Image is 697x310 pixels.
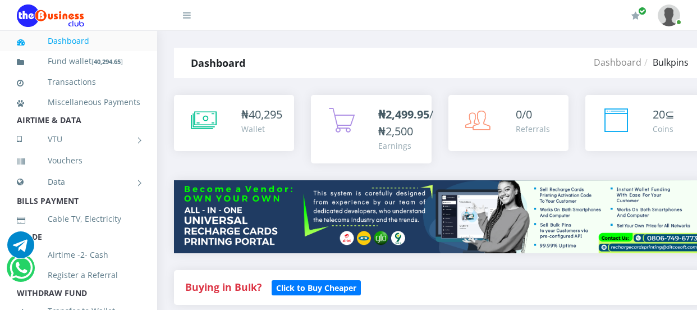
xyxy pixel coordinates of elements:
[594,56,641,69] a: Dashboard
[241,123,282,135] div: Wallet
[653,107,665,122] span: 20
[516,123,550,135] div: Referrals
[94,57,121,66] b: 40,294.65
[17,168,140,196] a: Data
[658,4,680,26] img: User
[653,123,675,135] div: Coins
[276,282,356,293] b: Click to Buy Cheaper
[378,107,429,122] b: ₦2,499.95
[17,148,140,174] a: Vouchers
[191,56,245,70] strong: Dashboard
[17,28,140,54] a: Dashboard
[448,95,568,151] a: 0/0 Referrals
[631,11,640,20] i: Renew/Upgrade Subscription
[241,106,282,123] div: ₦
[641,56,689,69] li: Bulkpins
[378,140,433,152] div: Earnings
[17,262,140,288] a: Register a Referral
[272,280,361,294] a: Click to Buy Cheaper
[91,57,123,66] small: [ ]
[638,7,646,15] span: Renew/Upgrade Subscription
[17,89,140,115] a: Miscellaneous Payments
[653,106,675,123] div: ⊆
[17,48,140,75] a: Fund wallet[40,294.65]
[17,206,140,232] a: Cable TV, Electricity
[17,4,84,27] img: Logo
[17,125,140,153] a: VTU
[516,107,532,122] span: 0/0
[7,240,34,258] a: Chat for support
[10,263,33,281] a: Chat for support
[249,107,282,122] span: 40,295
[185,280,262,294] strong: Buying in Bulk?
[17,242,140,268] a: Airtime -2- Cash
[311,95,431,163] a: ₦2,499.95/₦2,500 Earnings
[17,69,140,95] a: Transactions
[174,95,294,151] a: ₦40,295 Wallet
[378,107,433,139] span: /₦2,500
